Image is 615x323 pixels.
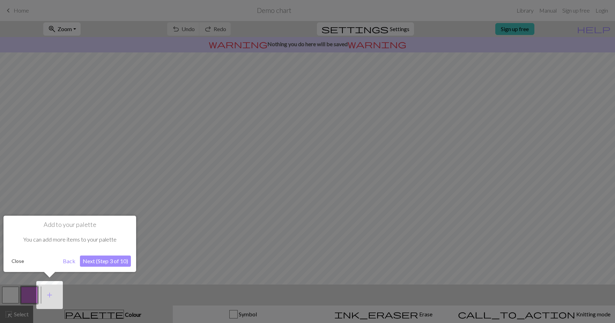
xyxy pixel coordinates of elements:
button: Back [60,256,78,267]
button: Close [9,256,27,266]
button: Next (Step 3 of 10) [80,256,131,267]
h1: Add to your palette [9,221,131,229]
div: You can add more items to your palette [9,229,131,250]
div: Add to your palette [3,216,136,272]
